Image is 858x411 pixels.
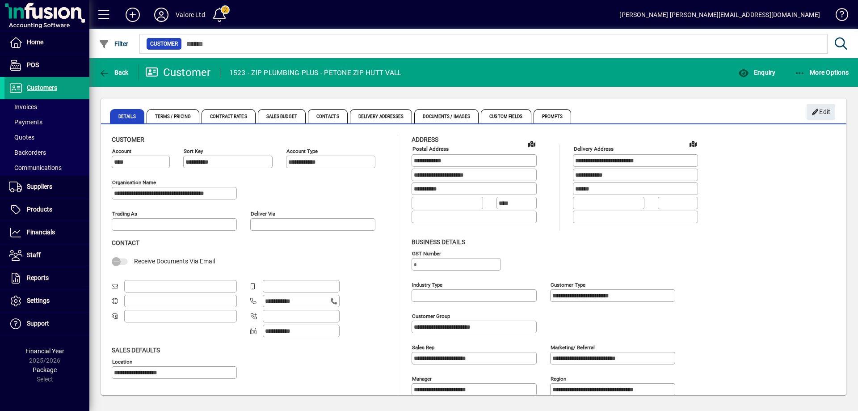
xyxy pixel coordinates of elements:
[176,8,205,22] div: Valore Ltd
[412,136,438,143] span: Address
[792,64,851,81] button: More Options
[27,297,50,304] span: Settings
[251,211,275,217] mat-label: Deliver via
[202,109,255,123] span: Contract Rates
[4,176,89,198] a: Suppliers
[686,136,700,151] a: View on map
[534,109,572,123] span: Prompts
[4,130,89,145] a: Quotes
[27,38,43,46] span: Home
[4,199,89,221] a: Products
[481,109,531,123] span: Custom Fields
[99,69,129,76] span: Back
[112,358,132,364] mat-label: Location
[551,281,585,288] mat-label: Customer type
[551,375,566,381] mat-label: Region
[4,145,89,160] a: Backorders
[33,366,57,373] span: Package
[812,105,831,119] span: Edit
[110,109,144,123] span: Details
[27,84,57,91] span: Customers
[27,229,55,236] span: Financials
[619,8,820,22] div: [PERSON_NAME] [PERSON_NAME][EMAIL_ADDRESS][DOMAIN_NAME]
[4,313,89,335] a: Support
[736,64,778,81] button: Enquiry
[414,109,479,123] span: Documents / Images
[27,183,52,190] span: Suppliers
[112,179,156,186] mat-label: Organisation name
[112,239,139,246] span: Contact
[9,103,37,110] span: Invoices
[525,136,539,151] a: View on map
[9,149,46,156] span: Backorders
[89,64,139,81] app-page-header-button: Back
[412,313,450,319] mat-label: Customer group
[9,119,42,126] span: Payments
[27,274,49,281] span: Reports
[4,221,89,244] a: Financials
[150,39,178,48] span: Customer
[4,244,89,267] a: Staff
[412,250,441,256] mat-label: GST Number
[807,104,835,120] button: Edit
[4,160,89,175] a: Communications
[118,7,147,23] button: Add
[147,7,176,23] button: Profile
[4,31,89,54] a: Home
[9,164,62,171] span: Communications
[99,40,129,47] span: Filter
[112,136,144,143] span: Customer
[412,238,465,246] span: Business details
[829,2,847,31] a: Knowledge Base
[258,109,306,123] span: Sales Budget
[184,148,203,154] mat-label: Sort key
[738,69,775,76] span: Enquiry
[27,61,39,68] span: POS
[147,109,200,123] span: Terms / Pricing
[4,290,89,312] a: Settings
[286,148,318,154] mat-label: Account Type
[551,344,595,350] mat-label: Marketing/ Referral
[112,211,137,217] mat-label: Trading as
[27,251,41,258] span: Staff
[27,320,49,327] span: Support
[4,267,89,289] a: Reports
[412,375,432,381] mat-label: Manager
[97,64,131,81] button: Back
[9,134,34,141] span: Quotes
[412,281,442,288] mat-label: Industry type
[350,109,412,123] span: Delivery Addresses
[145,65,211,80] div: Customer
[134,258,215,265] span: Receive Documents Via Email
[112,148,131,154] mat-label: Account
[229,66,402,80] div: 1523 - ZIP PLUMBING PLUS - PETONE ZIP HUTT VALL
[795,69,849,76] span: More Options
[412,344,434,350] mat-label: Sales rep
[97,36,131,52] button: Filter
[4,114,89,130] a: Payments
[4,99,89,114] a: Invoices
[4,54,89,76] a: POS
[25,347,64,355] span: Financial Year
[308,109,348,123] span: Contacts
[112,347,160,354] span: Sales defaults
[27,206,52,213] span: Products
